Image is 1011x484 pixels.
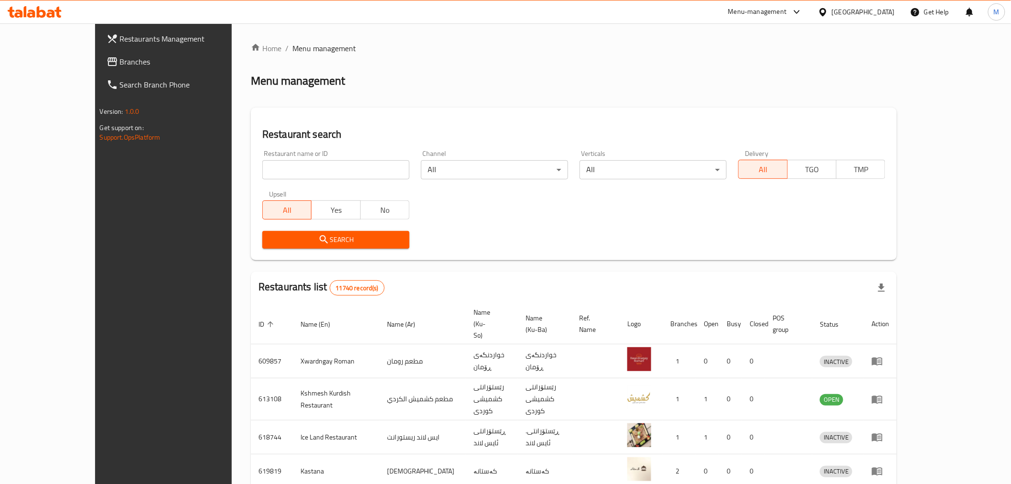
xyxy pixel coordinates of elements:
[864,304,897,344] th: Action
[330,284,384,293] span: 11740 record(s)
[285,43,289,54] li: /
[315,203,356,217] span: Yes
[360,200,409,220] button: No
[792,163,833,176] span: TGO
[365,203,406,217] span: No
[120,56,256,67] span: Branches
[580,160,727,179] div: All
[627,423,651,447] img: Ice Land Restaurant
[379,420,466,454] td: ايس لاند ريستورانت
[773,312,801,335] span: POS group
[99,50,264,73] a: Branches
[251,43,281,54] a: Home
[251,73,345,88] h2: Menu management
[836,160,885,179] button: TMP
[719,304,742,344] th: Busy
[820,356,852,367] div: INACTIVE
[627,347,651,371] img: Xwardngay Roman
[870,276,893,299] div: Export file
[663,344,696,378] td: 1
[719,420,742,454] td: 0
[820,319,851,330] span: Status
[663,420,696,454] td: 1
[787,160,837,179] button: TGO
[100,105,123,118] span: Version:
[379,344,466,378] td: مطعم رومان
[99,73,264,96] a: Search Branch Phone
[820,466,852,477] div: INACTIVE
[663,304,696,344] th: Branches
[473,307,506,341] span: Name (Ku-So)
[719,378,742,420] td: 0
[258,319,277,330] span: ID
[742,420,765,454] td: 0
[421,160,568,179] div: All
[620,304,663,344] th: Logo
[663,378,696,420] td: 1
[466,378,518,420] td: رێستۆرانتی کشمیشى كوردى
[738,160,787,179] button: All
[251,378,293,420] td: 613108
[696,304,719,344] th: Open
[258,280,385,296] h2: Restaurants list
[292,43,356,54] span: Menu management
[696,378,719,420] td: 1
[696,344,719,378] td: 0
[251,43,897,54] nav: breadcrumb
[820,466,852,477] span: INACTIVE
[871,394,889,405] div: Menu
[820,394,843,405] span: OPEN
[293,420,379,454] td: Ice Land Restaurant
[832,7,895,17] div: [GEOGRAPHIC_DATA]
[262,200,312,220] button: All
[120,33,256,44] span: Restaurants Management
[871,355,889,367] div: Menu
[742,344,765,378] td: 0
[379,378,466,420] td: مطعم كشميش الكردي
[518,420,571,454] td: .ڕێستۆرانتی ئایس لاند
[267,203,308,217] span: All
[579,312,608,335] span: Ref. Name
[742,163,784,176] span: All
[251,420,293,454] td: 618744
[526,312,560,335] span: Name (Ku-Ba)
[742,378,765,420] td: 0
[330,280,385,296] div: Total records count
[99,27,264,50] a: Restaurants Management
[871,465,889,477] div: Menu
[120,79,256,90] span: Search Branch Phone
[387,319,428,330] span: Name (Ar)
[627,385,651,409] img: Kshmesh Kurdish Restaurant
[518,378,571,420] td: رێستۆرانتی کشمیشى كوردى
[840,163,882,176] span: TMP
[820,432,852,443] span: INACTIVE
[270,234,402,246] span: Search
[627,457,651,481] img: Kastana
[269,191,287,198] label: Upsell
[262,127,885,142] h2: Restaurant search
[871,431,889,443] div: Menu
[466,420,518,454] td: ڕێستۆرانتی ئایس لاند
[100,121,144,134] span: Get support on:
[301,319,343,330] span: Name (En)
[100,131,161,143] a: Support.OpsPlatform
[518,344,571,378] td: خواردنگەی ڕۆمان
[466,344,518,378] td: خواردنگەی ڕۆمان
[262,231,409,249] button: Search
[994,7,1000,17] span: M
[125,105,140,118] span: 1.0.0
[820,356,852,367] span: INACTIVE
[742,304,765,344] th: Closed
[293,378,379,420] td: Kshmesh Kurdish Restaurant
[696,420,719,454] td: 1
[311,200,360,220] button: Yes
[262,160,409,179] input: Search for restaurant name or ID..
[728,6,787,18] div: Menu-management
[745,150,769,157] label: Delivery
[293,344,379,378] td: Xwardngay Roman
[251,344,293,378] td: 609857
[820,432,852,443] div: INACTIVE
[719,344,742,378] td: 0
